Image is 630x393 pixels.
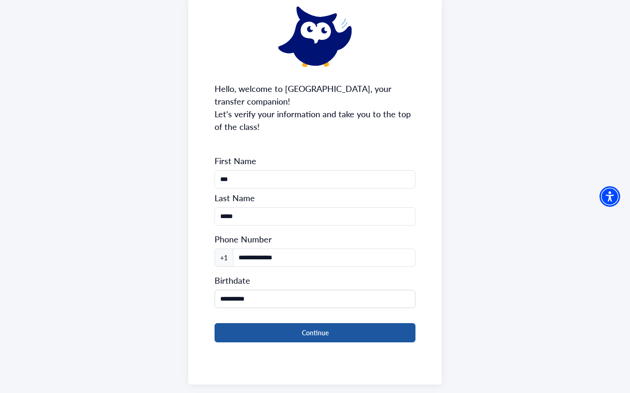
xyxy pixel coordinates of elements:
input: Phone Number [215,207,415,226]
button: Continue [215,323,415,342]
label: Phone Number [215,234,272,245]
span: Birthdate [215,274,250,286]
div: Accessibility Menu [599,186,620,207]
span: Last Name [215,192,415,204]
span: Hello, welcome to [GEOGRAPHIC_DATA], your transfer companion! Let's verify your information and t... [215,82,415,133]
img: eddy-waving [278,7,352,67]
input: MM/DD/YYYY [215,290,415,308]
span: First Name [215,155,415,166]
span: +1 [215,249,233,267]
input: Phone Number [215,170,415,189]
